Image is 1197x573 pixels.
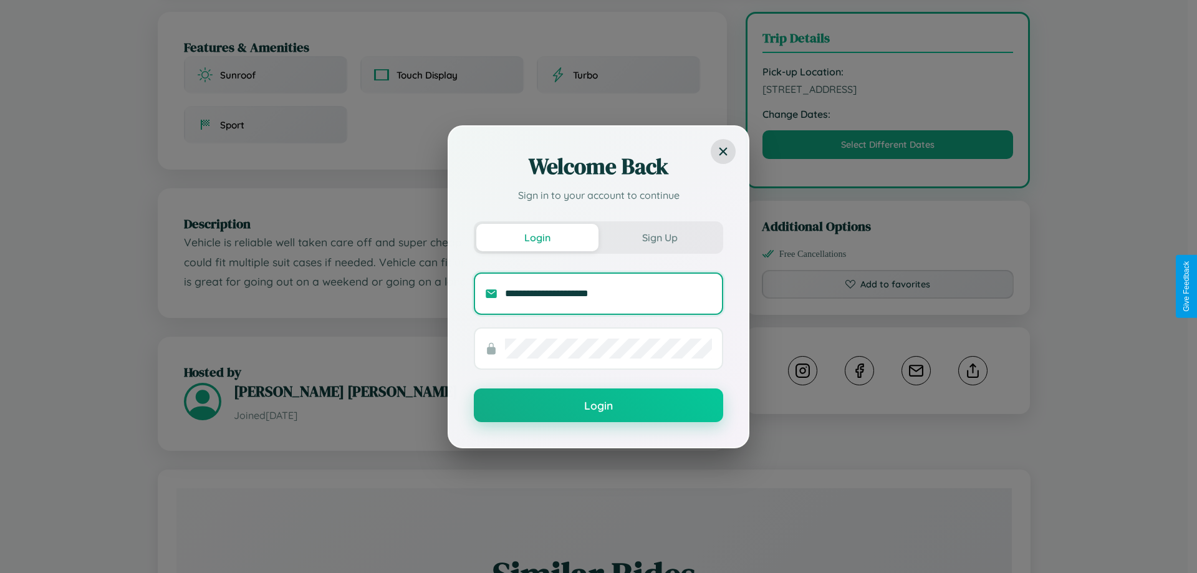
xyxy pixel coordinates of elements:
[474,388,723,422] button: Login
[1182,261,1191,312] div: Give Feedback
[598,224,721,251] button: Sign Up
[474,188,723,203] p: Sign in to your account to continue
[474,152,723,181] h2: Welcome Back
[476,224,598,251] button: Login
